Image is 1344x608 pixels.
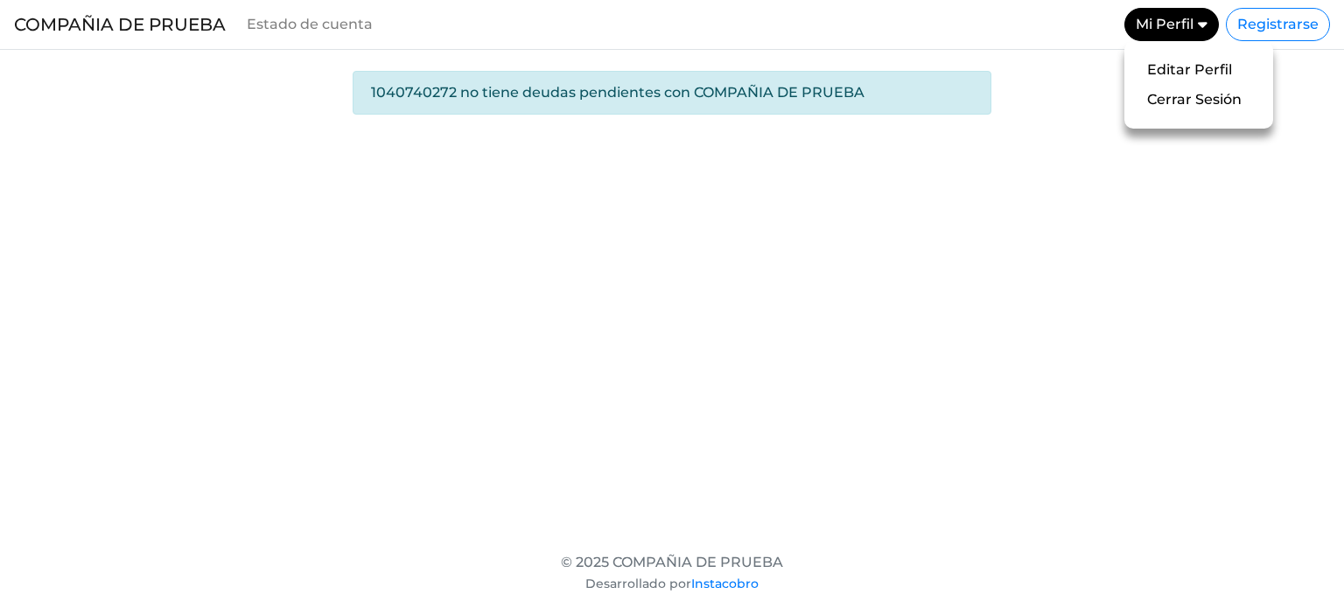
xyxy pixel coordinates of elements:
a: Editar Perfil [1138,55,1259,85]
a: Registrarse [1226,8,1330,41]
a: Mi Perfil [1124,8,1219,41]
iframe: Messagebird Livechat Widget [1242,507,1326,591]
a: Cerrar Sesión [1138,85,1259,115]
a: Instacobro [691,576,759,591]
a: COMPAÑIA DE PRUEBA [14,7,226,42]
div: 1040740272 no tiene deudas pendientes con COMPAÑIA DE PRUEBA [353,71,991,115]
a: Estado de cuenta [240,7,380,42]
small: Desarrollado por [585,576,759,591]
